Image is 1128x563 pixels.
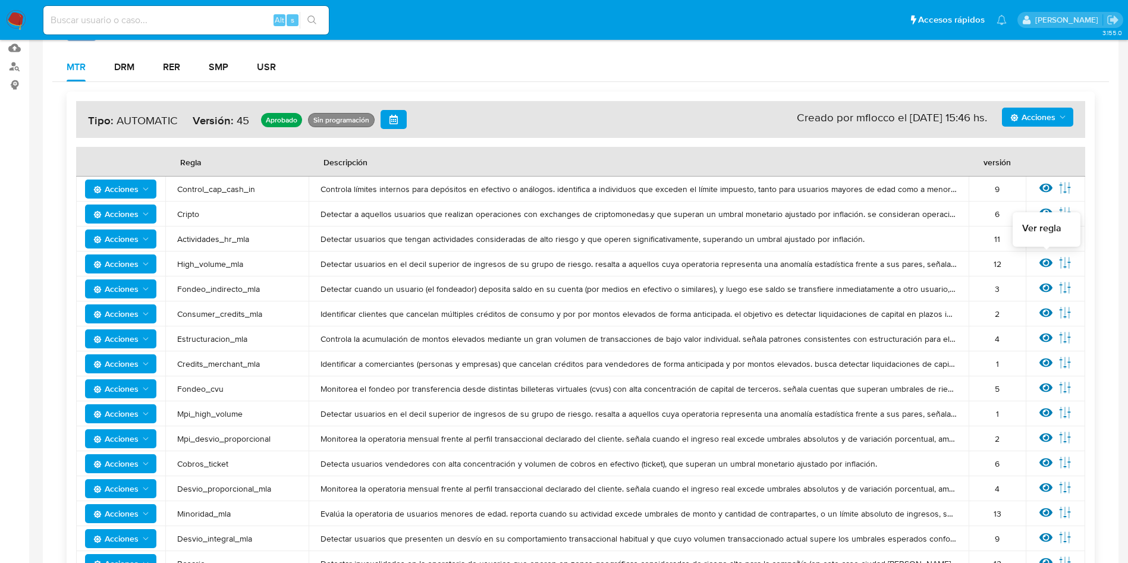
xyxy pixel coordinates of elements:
[1035,14,1102,26] p: joaquin.santistebe@mercadolibre.com
[1102,28,1122,37] span: 3.155.0
[43,12,329,28] input: Buscar usuario o caso...
[300,12,324,29] button: search-icon
[1022,222,1061,235] span: Ver regla
[1107,14,1119,26] a: Salir
[997,15,1007,25] a: Notificaciones
[275,14,284,26] span: Alt
[291,14,294,26] span: s
[918,14,985,26] span: Accesos rápidos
